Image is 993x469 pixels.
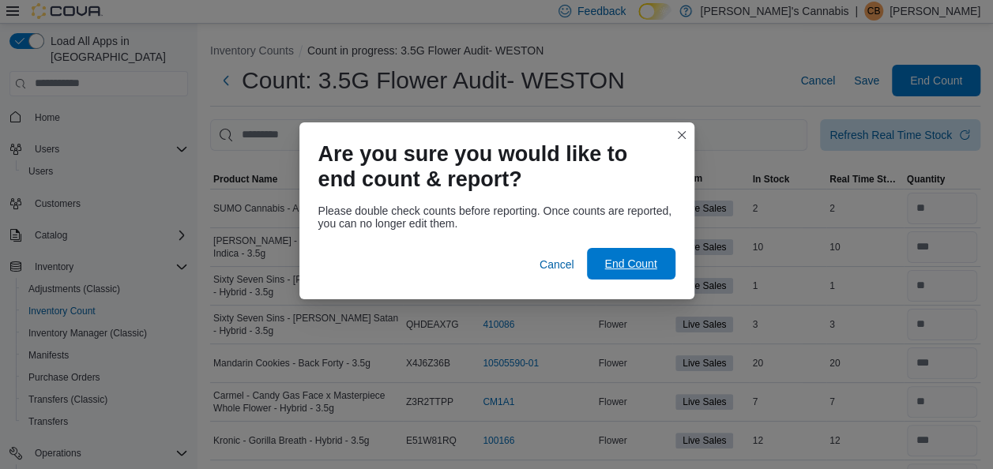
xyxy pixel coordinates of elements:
[672,126,691,144] button: Closes this modal window
[587,248,675,280] button: End Count
[318,204,675,230] div: Please double check counts before reporting. Once counts are reported, you can no longer edit them.
[533,249,581,280] button: Cancel
[540,257,574,272] span: Cancel
[318,141,663,192] h1: Are you sure you would like to end count & report?
[604,256,656,272] span: End Count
